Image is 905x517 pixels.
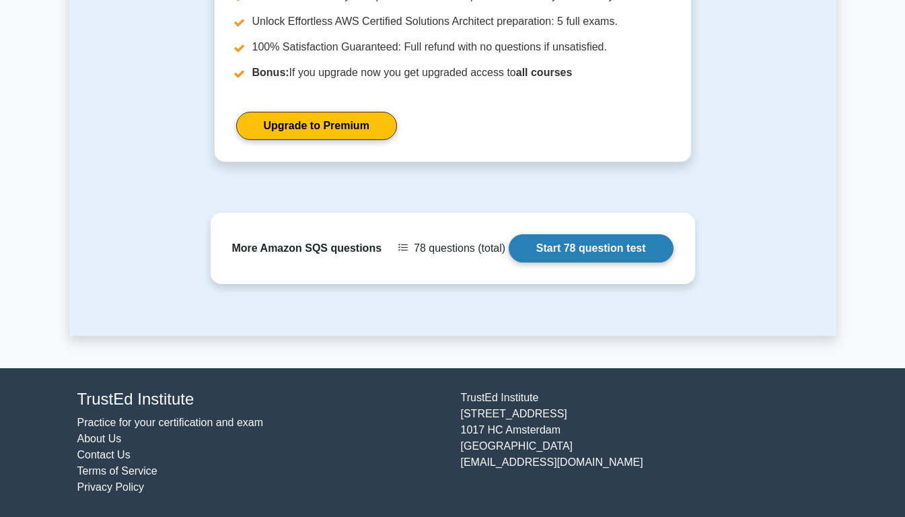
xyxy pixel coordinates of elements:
a: About Us [77,433,122,444]
a: Upgrade to Premium [236,112,397,140]
a: Privacy Policy [77,481,145,493]
div: TrustEd Institute [STREET_ADDRESS] 1017 HC Amsterdam [GEOGRAPHIC_DATA] [EMAIL_ADDRESS][DOMAIN_NAME] [453,390,836,495]
a: Practice for your certification and exam [77,417,264,428]
a: Start 78 question test [509,234,674,263]
a: Contact Us [77,449,131,460]
h4: TrustEd Institute [77,390,445,409]
a: Terms of Service [77,465,157,477]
